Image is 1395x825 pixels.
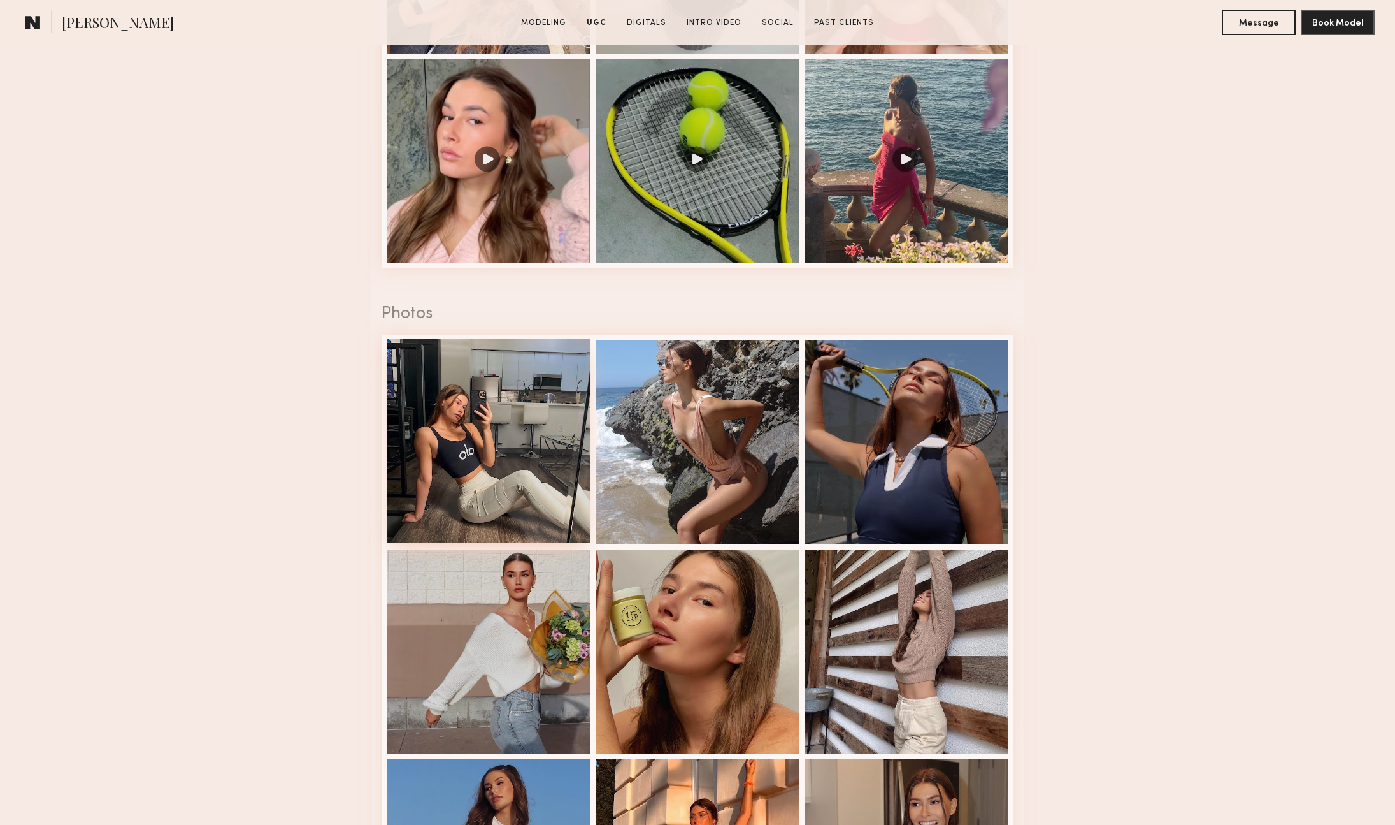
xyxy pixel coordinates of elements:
button: Message [1222,10,1296,35]
a: Social [757,17,799,29]
a: Digitals [622,17,671,29]
a: Book Model [1301,17,1375,27]
span: [PERSON_NAME] [62,13,174,35]
div: Photos [382,306,1013,323]
button: Book Model [1301,10,1375,35]
a: Past Clients [809,17,879,29]
a: Intro Video [682,17,747,29]
a: UGC [582,17,612,29]
a: Modeling [516,17,571,29]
